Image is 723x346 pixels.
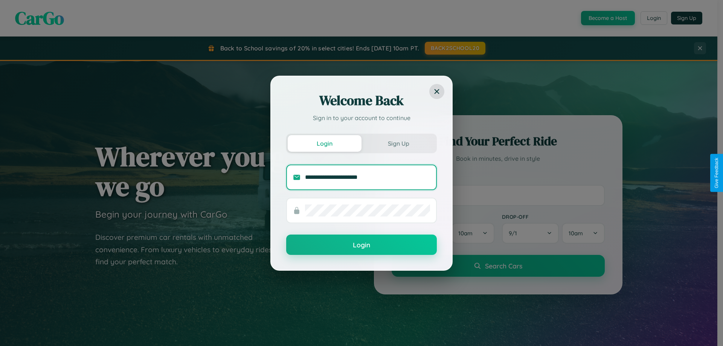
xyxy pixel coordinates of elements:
[286,235,437,255] button: Login
[286,91,437,110] h2: Welcome Back
[361,135,435,152] button: Sign Up
[714,158,719,188] div: Give Feedback
[288,135,361,152] button: Login
[286,113,437,122] p: Sign in to your account to continue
